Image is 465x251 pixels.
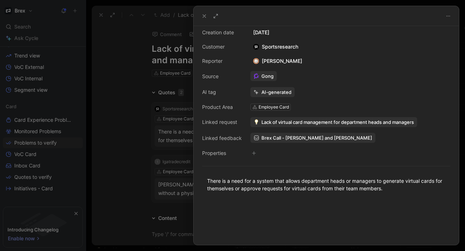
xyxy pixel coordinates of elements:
[202,103,242,111] div: Product Area
[261,135,372,141] span: Brex Call - [PERSON_NAME] and [PERSON_NAME]
[250,28,450,37] div: [DATE]
[250,117,417,127] button: 💡Lack of virtual card management for department heads and managers
[259,104,289,111] div: Employee Card
[250,71,277,81] a: Gong
[261,119,414,125] span: Lack of virtual card management for department heads and managers
[250,57,305,65] div: [PERSON_NAME]
[202,149,242,157] div: Properties
[207,177,445,192] div: There is a need for a system that allows department heads or managers to generate virtual cards f...
[202,134,242,142] div: Linked feedback
[254,59,259,64] img: avatar
[202,72,242,81] div: Source
[202,57,242,65] div: Reporter
[250,87,295,97] button: AI-generated
[202,42,242,51] div: Customer
[254,119,259,125] img: 💡
[202,118,242,126] div: Linked request
[202,88,242,96] div: AI tag
[250,42,301,51] div: Sportsresearch
[261,89,291,95] div: AI-generated
[202,28,242,37] div: Creation date
[250,133,375,143] a: Brex Call - [PERSON_NAME] and [PERSON_NAME]
[253,44,259,50] img: logo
